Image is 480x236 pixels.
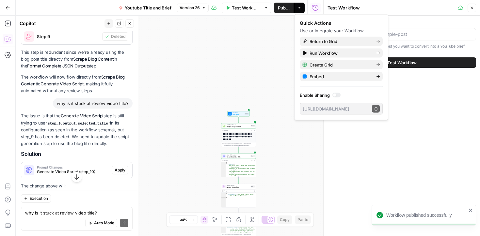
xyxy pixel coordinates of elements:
[221,164,226,165] div: 2
[73,56,114,62] a: Scrape Blog Content
[21,194,51,203] button: Execution
[45,122,110,125] code: step_9.output.selected_title
[21,74,133,94] p: The workflow will now flow directly from to , making it fully automated without any review steps.
[310,73,371,80] span: Embed
[300,92,383,98] label: Enable Sharing
[310,38,371,45] span: Return to Grid
[224,160,250,161] div: Output
[102,32,128,41] button: Deleted
[238,177,239,184] g: Edge from step_8 to step_9
[221,193,226,194] div: 1
[221,111,256,116] div: WorkflowSet InputsInputs
[280,217,290,223] span: Copy
[238,116,239,123] g: Edge from start to step_1
[53,98,133,109] div: why is it stuck at review video title?
[125,5,171,11] span: Youtube Title and Brief
[238,207,239,214] g: Edge from step_9 to step_10
[37,33,100,40] span: Step 9
[232,113,244,116] span: Set Inputs
[332,31,472,37] input: https://tactiq.io/blog/example-post
[232,112,244,113] span: Workflow
[30,196,48,201] span: Execution
[386,212,467,218] div: Workflow published successfully
[224,162,226,163] span: Toggle code folding, rows 1 through 9
[221,197,226,198] div: 3
[250,155,255,157] div: Step 8
[21,183,133,189] p: The change above will:
[221,154,256,177] div: LLM · GPT-4o MiniGenerate Video TitleStep 8Output{ "response":[ "How to Use ChatGPT Record Mode f...
[224,143,255,146] div: This output is too large & has been abbreviated for review. to view the full content.
[328,20,476,26] label: Blog URL
[224,164,226,165] span: Toggle code folding, rows 2 through 8
[112,166,128,174] button: Apply
[227,125,250,128] span: Scrape Blog Content
[221,171,226,174] div: 5
[328,57,476,68] button: Test Workflow
[180,5,200,11] span: Version 26
[245,113,249,115] div: Inputs
[224,193,226,194] span: Toggle code folding, rows 1 through 3
[328,43,476,50] p: Enter the URL of the Tactiq blog post you want to convert into a YouTube brief
[227,186,250,188] span: Review Video Title
[40,81,84,86] a: Generate Video Script
[224,129,250,131] div: Output
[111,34,125,39] span: Deleted
[21,112,133,147] p: The issue is that the step is still trying to use in its configuration (as seen in the workflow s...
[27,63,88,68] a: Format Complete JSON Output
[222,3,261,13] button: Test Workflow
[85,219,117,227] button: Auto Mode
[21,49,133,69] p: This step is redundant since we're already using the blog post title directly from in the step.
[221,177,226,180] div: 7
[227,154,250,156] span: LLM · GPT-4o Mini
[295,215,311,224] button: Paste
[277,215,292,224] button: Copy
[221,165,226,168] div: 3
[61,113,104,118] a: Generate Video Script
[227,184,250,186] span: Human Review
[94,220,114,226] span: Auto Mode
[221,162,226,163] div: 1
[310,62,371,68] span: Create Grid
[250,185,255,187] div: Step 9
[20,20,103,27] div: Copilot
[221,174,226,177] div: 6
[297,217,308,223] span: Paste
[387,59,417,66] span: Test Workflow
[238,147,239,153] g: Edge from step_1 to step_8
[251,125,255,127] div: Step 1
[469,208,473,213] button: close
[177,4,209,12] button: Version 26
[274,3,294,13] button: Publish
[300,20,383,26] div: Quick Actions
[310,50,371,56] span: Run Workflow
[221,168,226,171] div: 4
[232,5,257,11] span: Test Workflow
[221,194,226,197] div: 2
[300,28,365,33] span: Use or integrate your Workflow.
[37,166,109,169] span: Prompt Changes
[21,151,133,157] h2: Solution
[180,217,187,222] span: 34%
[228,145,237,146] span: Copy the output
[227,124,250,125] span: Web Page Scrape
[115,3,175,13] button: Youtube Title and Brief
[227,156,250,158] span: Generate Video Title
[224,190,252,192] div: Output
[278,5,290,11] span: Publish
[115,167,125,173] span: Apply
[37,169,109,175] span: Generate Video Script (step_10)
[221,184,256,208] div: Human ReviewReview Video TitleStep 9Output{ "selected_title":"How to Use ChatGPT Record Mode for ...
